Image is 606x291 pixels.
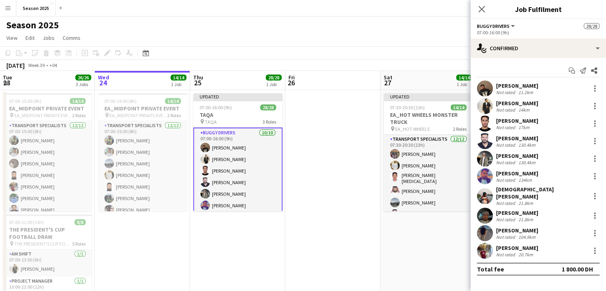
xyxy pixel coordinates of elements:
[6,34,18,41] span: View
[496,227,538,234] div: [PERSON_NAME]
[496,244,538,252] div: [PERSON_NAME]
[287,78,295,87] span: 26
[3,250,92,277] app-card-role: AM SHIFT1/107:00-13:00 (6h)[PERSON_NAME]
[9,98,41,104] span: 07:00-15:00 (8h)
[517,177,533,183] div: 134km
[477,23,516,29] button: BUGGY DRIVERS
[496,152,538,159] div: [PERSON_NAME]
[496,209,538,216] div: [PERSON_NAME]
[477,23,510,29] span: BUGGY DRIVERS
[98,93,187,211] app-job-card: 07:00-15:00 (8h)14/14EA_MIDPOINT PRIVATE EVENT EA_MIDPOINT PRIVATE EVENT2 RolesTransport Speciali...
[584,23,600,29] span: 28/28
[496,117,538,124] div: [PERSON_NAME]
[43,34,55,41] span: Jobs
[3,93,92,211] app-job-card: 07:00-15:00 (8h)14/14EA_MIDPOINT PRIVATE EVENT EA_MIDPOINT PRIVATE EVENT2 RolesTransport Speciali...
[562,265,593,273] div: 1 800.00 DH
[390,104,425,110] span: 07:30-20:30 (13h)
[49,62,57,68] div: +04
[384,74,392,81] span: Sat
[496,234,517,240] div: Not rated
[14,241,72,247] span: THE PRESIDENT'S CUP FOOTBALL DRAW
[263,119,276,125] span: 3 Roles
[72,241,86,247] span: 5 Roles
[26,62,46,68] span: Week 39
[288,74,295,81] span: Fri
[517,159,537,165] div: 130.4km
[3,74,12,81] span: Tue
[72,112,86,118] span: 2 Roles
[3,105,92,112] h3: EA_MIDPOINT PRIVATE EVENT
[496,177,517,183] div: Not rated
[496,124,517,130] div: Not rated
[98,105,187,112] h3: EA_MIDPOINT PRIVATE EVENT
[167,112,181,118] span: 2 Roles
[59,33,84,43] a: Comms
[171,75,186,81] span: 14/14
[165,98,181,104] span: 14/14
[75,219,86,225] span: 8/8
[517,216,535,222] div: 21.8km
[205,119,217,125] span: TAQA
[98,74,109,81] span: Wed
[471,4,606,14] h3: Job Fulfilment
[266,75,282,81] span: 28/28
[496,159,517,165] div: Not rated
[3,121,92,275] app-card-role: Transport Specialists12/1207:00-15:00 (8h)[PERSON_NAME][PERSON_NAME][PERSON_NAME][PERSON_NAME][PE...
[517,89,535,95] div: 11.2km
[477,265,504,273] div: Total fee
[2,78,12,87] span: 23
[496,200,517,206] div: Not rated
[477,29,600,35] div: 07:00-16:00 (9h)
[457,81,472,87] div: 1 Job
[76,81,91,87] div: 3 Jobs
[193,128,282,263] app-card-role: BUGGY DRIVERS10/1007:00-16:00 (9h)[PERSON_NAME][PERSON_NAME][PERSON_NAME][PERSON_NAME][PERSON_NAM...
[25,34,35,41] span: Edit
[517,252,535,258] div: 20.7km
[517,142,537,148] div: 130.4km
[384,111,473,126] h3: EA_HOT WHEELS MONSTER TRUCK
[192,78,203,87] span: 25
[382,78,392,87] span: 27
[39,33,58,43] a: Jobs
[384,93,473,100] div: Updated
[496,252,517,258] div: Not rated
[9,219,44,225] span: 07:00-22:00 (15h)
[75,75,91,81] span: 26/26
[517,200,535,206] div: 21.8km
[200,104,232,110] span: 07:00-16:00 (9h)
[496,89,517,95] div: Not rated
[456,75,472,81] span: 14/14
[110,112,167,118] span: EA_MIDPOINT PRIVATE EVENT
[171,81,186,87] div: 1 Job
[517,124,531,130] div: 17km
[63,34,80,41] span: Comms
[266,81,281,87] div: 1 Job
[104,98,137,104] span: 07:00-15:00 (8h)
[3,33,21,43] a: View
[14,112,72,118] span: EA_MIDPOINT PRIVATE EVENT
[193,93,282,211] app-job-card: Updated07:00-16:00 (9h)28/28TAQA TAQA3 RolesBUGGY DRIVERS10/1007:00-16:00 (9h)[PERSON_NAME][PERSO...
[6,61,25,69] div: [DATE]
[16,0,56,16] button: Season 2025
[496,142,517,148] div: Not rated
[517,107,531,113] div: 14km
[496,100,538,107] div: [PERSON_NAME]
[384,93,473,211] app-job-card: Updated07:30-20:30 (13h)14/14EA_HOT WHEELS MONSTER TRUCK EA_HOT WHEELS2 RolesTransport Specialist...
[193,111,282,118] h3: TAQA
[395,126,429,132] span: EA_HOT WHEELS
[70,98,86,104] span: 14/14
[451,104,467,110] span: 14/14
[496,216,517,222] div: Not rated
[193,74,203,81] span: Thu
[260,104,276,110] span: 28/28
[471,39,606,58] div: Confirmed
[97,78,109,87] span: 24
[496,107,517,113] div: Not rated
[3,226,92,240] h3: THE PRESIDENT'S CUP FOOTBALL DRAW
[453,126,467,132] span: 2 Roles
[496,186,587,200] div: [DEMOGRAPHIC_DATA][PERSON_NAME]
